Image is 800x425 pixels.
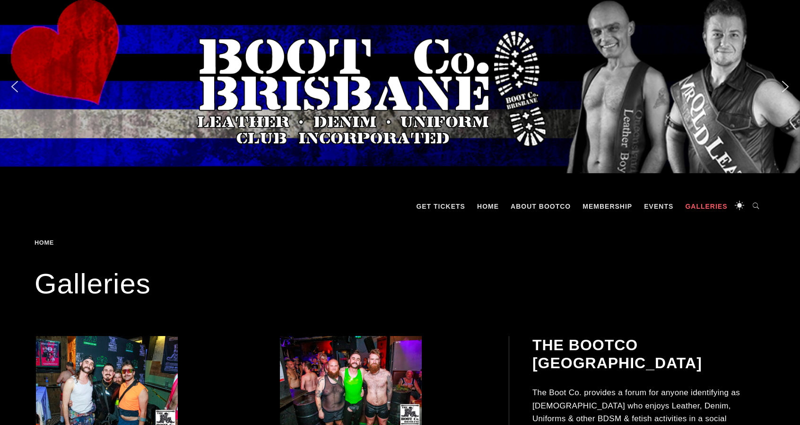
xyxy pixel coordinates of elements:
[639,192,678,221] a: Events
[778,79,793,94] img: next arrow
[35,239,108,246] div: Breadcrumbs
[578,192,637,221] a: Membership
[35,239,57,246] a: Home
[532,336,764,372] h2: The BootCo [GEOGRAPHIC_DATA]
[506,192,575,221] a: About BootCo
[680,192,732,221] a: Galleries
[35,265,765,303] h1: Galleries
[7,79,22,94] img: previous arrow
[472,192,504,221] a: Home
[411,192,470,221] a: GET TICKETS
